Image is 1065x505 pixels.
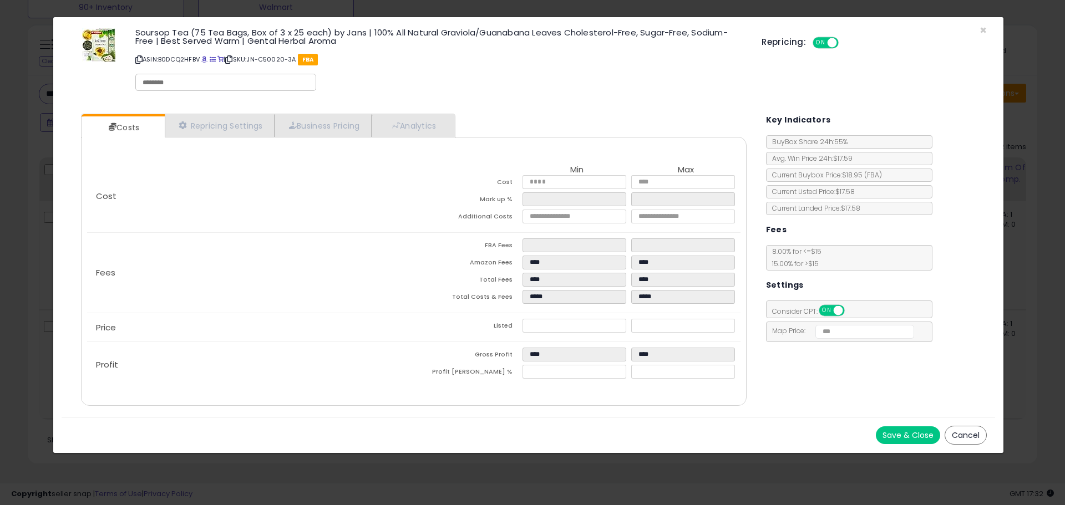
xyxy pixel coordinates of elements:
a: Repricing Settings [165,114,275,137]
span: Consider CPT: [767,307,859,316]
h5: Repricing: [762,38,806,47]
span: Current Listed Price: $17.58 [767,187,855,196]
td: Gross Profit [414,348,523,365]
th: Min [523,165,631,175]
h5: Settings [766,278,804,292]
span: Current Buybox Price: [767,170,882,180]
td: Amazon Fees [414,256,523,273]
p: Cost [87,192,414,201]
img: 51FCQae8AbL._SL60_.jpg [82,28,115,62]
span: Map Price: [767,326,915,335]
button: Save & Close [876,426,940,444]
a: Your listing only [217,55,224,64]
span: ON [820,306,834,315]
a: BuyBox page [201,55,207,64]
a: Business Pricing [275,114,372,137]
span: 15.00 % for > $15 [767,259,819,268]
p: ASIN: B0DCQ2HFBV | SKU: JN-C50020-3A [135,50,745,68]
td: Total Costs & Fees [414,290,523,307]
span: OFF [843,306,860,315]
span: × [980,22,987,38]
a: Analytics [372,114,454,137]
p: Price [87,323,414,332]
a: Costs [82,116,164,139]
td: Cost [414,175,523,192]
h3: Soursop Tea (75 Tea Bags, Box of 3 x 25 each) by Jans | 100% All Natural Graviola/Guanabana Leave... [135,28,745,45]
td: Additional Costs [414,210,523,227]
span: 8.00 % for <= $15 [767,247,821,268]
button: Cancel [945,426,987,445]
span: ( FBA ) [864,170,882,180]
th: Max [631,165,740,175]
span: Avg. Win Price 24h: $17.59 [767,154,853,163]
td: Mark up % [414,192,523,210]
td: FBA Fees [414,238,523,256]
a: All offer listings [210,55,216,64]
p: Fees [87,268,414,277]
span: BuyBox Share 24h: 55% [767,137,848,146]
span: OFF [837,38,855,48]
td: Profit [PERSON_NAME] % [414,365,523,382]
span: FBA [298,54,318,65]
h5: Key Indicators [766,113,831,127]
p: Profit [87,360,414,369]
span: ON [814,38,828,48]
td: Listed [414,319,523,336]
h5: Fees [766,223,787,237]
span: $18.95 [842,170,882,180]
td: Total Fees [414,273,523,290]
span: Current Landed Price: $17.58 [767,203,860,213]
